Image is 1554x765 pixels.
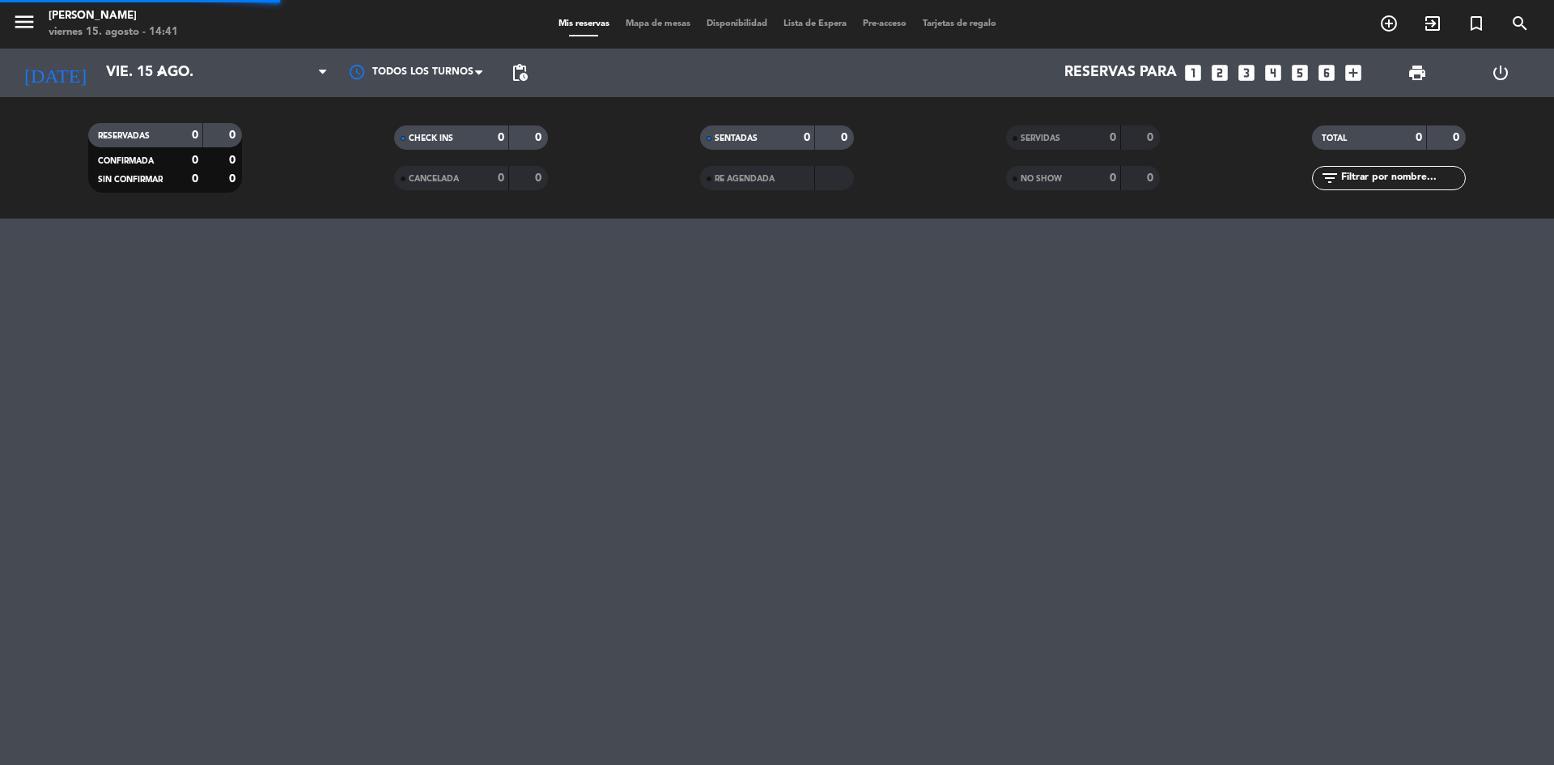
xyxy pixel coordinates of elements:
[698,19,775,28] span: Disponibilidad
[1379,14,1399,33] i: add_circle_outline
[1316,62,1337,83] i: looks_6
[1236,62,1257,83] i: looks_3
[715,175,775,183] span: RE AGENDADA
[1408,63,1427,83] span: print
[775,19,855,28] span: Lista de Espera
[1064,65,1177,81] span: Reservas para
[1416,132,1422,143] strong: 0
[12,10,36,40] button: menu
[98,176,163,184] span: SIN CONFIRMAR
[1289,62,1310,83] i: looks_5
[192,173,198,185] strong: 0
[1263,62,1284,83] i: looks_4
[1491,63,1510,83] i: power_settings_new
[1320,168,1340,188] i: filter_list
[1110,172,1116,184] strong: 0
[1147,172,1157,184] strong: 0
[409,134,453,142] span: CHECK INS
[1343,62,1364,83] i: add_box
[841,132,851,143] strong: 0
[12,10,36,34] i: menu
[1458,49,1542,97] div: LOG OUT
[535,132,545,143] strong: 0
[1182,62,1204,83] i: looks_one
[1423,14,1442,33] i: exit_to_app
[498,172,504,184] strong: 0
[550,19,618,28] span: Mis reservas
[409,175,459,183] span: CANCELADA
[1021,175,1062,183] span: NO SHOW
[804,132,810,143] strong: 0
[1147,132,1157,143] strong: 0
[510,63,529,83] span: pending_actions
[98,132,150,140] span: RESERVADAS
[1340,169,1465,187] input: Filtrar por nombre...
[715,134,758,142] span: SENTADAS
[192,130,198,141] strong: 0
[915,19,1004,28] span: Tarjetas de regalo
[855,19,915,28] span: Pre-acceso
[49,8,178,24] div: [PERSON_NAME]
[151,63,170,83] i: arrow_drop_down
[535,172,545,184] strong: 0
[49,24,178,40] div: viernes 15. agosto - 14:41
[1453,132,1463,143] strong: 0
[12,55,98,91] i: [DATE]
[1510,14,1530,33] i: search
[229,130,239,141] strong: 0
[618,19,698,28] span: Mapa de mesas
[98,157,154,165] span: CONFIRMADA
[229,155,239,166] strong: 0
[1467,14,1486,33] i: turned_in_not
[1209,62,1230,83] i: looks_two
[229,173,239,185] strong: 0
[1322,134,1347,142] span: TOTAL
[1110,132,1116,143] strong: 0
[1021,134,1060,142] span: SERVIDAS
[498,132,504,143] strong: 0
[192,155,198,166] strong: 0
